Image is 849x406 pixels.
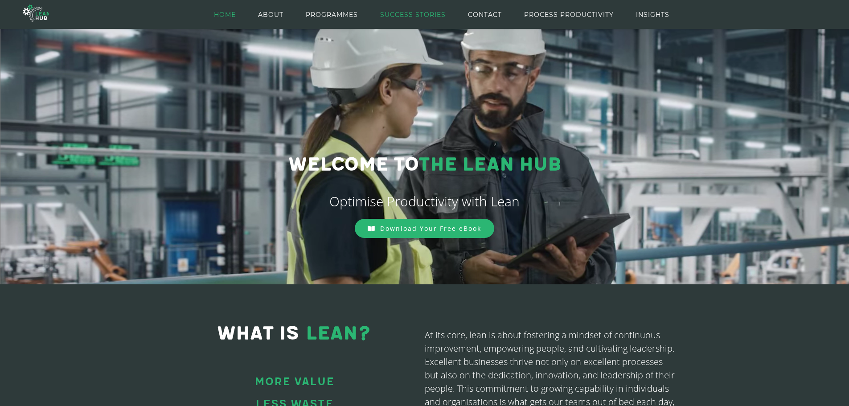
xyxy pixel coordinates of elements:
[329,192,520,210] span: Optimise Productivity with Lean
[306,322,371,345] span: LEAN?
[380,224,481,233] span: Download Your Free eBook
[355,219,494,238] a: Download Your Free eBook
[217,322,299,345] span: WHAT IS
[288,153,418,176] span: Welcome to
[23,1,49,25] img: The Lean Hub | Optimising productivity with Lean Logo
[418,153,561,176] span: THE LEAN HUB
